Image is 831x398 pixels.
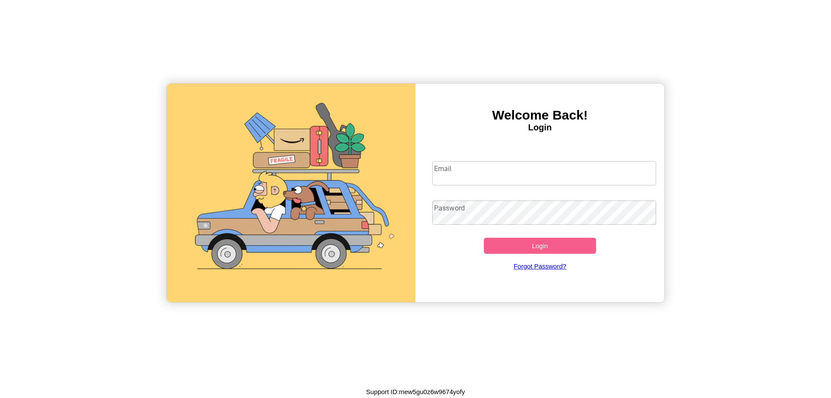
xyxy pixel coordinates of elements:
[167,84,415,302] img: gif
[415,123,664,133] h4: Login
[366,386,465,398] p: Support ID: mew5gu0z6w9674yofy
[415,108,664,123] h3: Welcome Back!
[428,254,652,278] a: Forgot Password?
[484,238,596,254] button: Login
